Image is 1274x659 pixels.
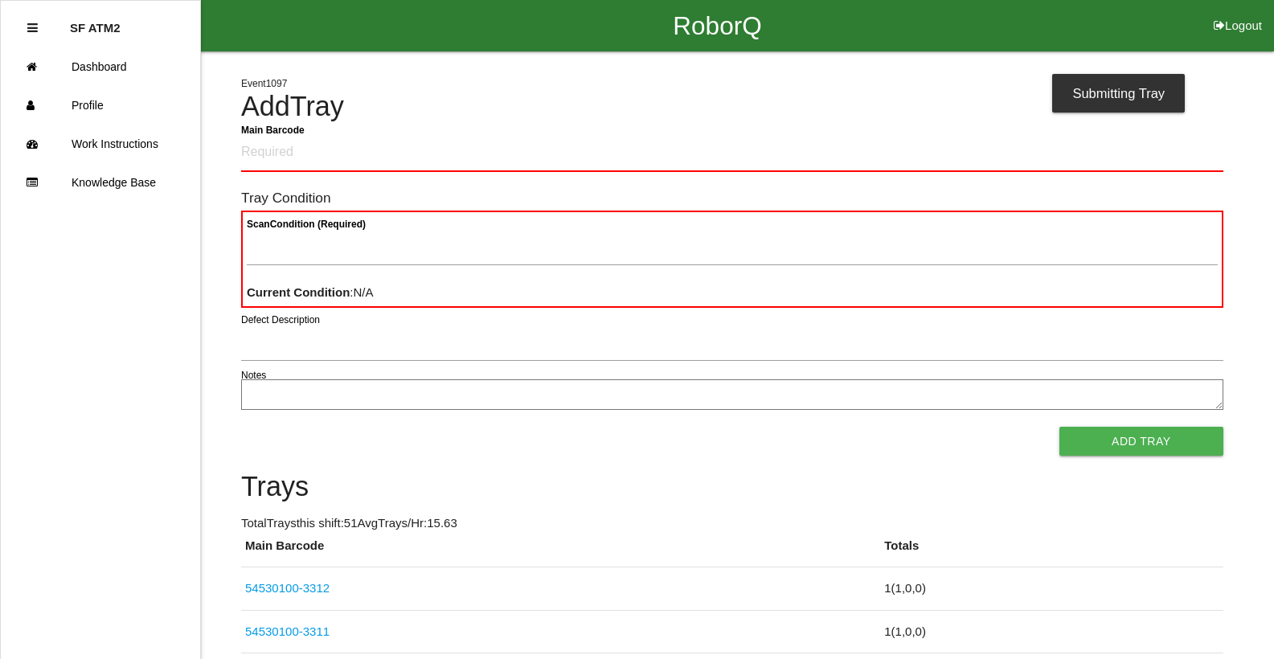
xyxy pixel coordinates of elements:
div: Close [27,9,38,47]
b: Scan Condition (Required) [247,219,366,230]
a: Knowledge Base [1,163,200,202]
th: Totals [880,537,1223,567]
a: 54530100-3312 [245,581,330,595]
p: Total Trays this shift: 51 Avg Trays /Hr: 15.63 [241,514,1223,533]
h6: Tray Condition [241,190,1223,206]
a: Work Instructions [1,125,200,163]
span: Event 1097 [241,78,287,89]
p: SF ATM2 [70,9,121,35]
td: 1 ( 1 , 0 , 0 ) [880,610,1223,653]
b: Current Condition [247,285,350,299]
h4: Trays [241,472,1223,502]
label: Defect Description [241,313,320,327]
td: 1 ( 1 , 0 , 0 ) [880,567,1223,611]
a: Dashboard [1,47,200,86]
button: Add Tray [1059,427,1223,456]
input: Required [241,134,1223,172]
th: Main Barcode [241,537,880,567]
h4: Add Tray [241,92,1223,122]
b: Main Barcode [241,124,305,135]
a: Profile [1,86,200,125]
div: Submitting Tray [1052,74,1185,113]
span: : N/A [247,285,374,299]
a: 54530100-3311 [245,624,330,638]
label: Notes [241,368,266,383]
